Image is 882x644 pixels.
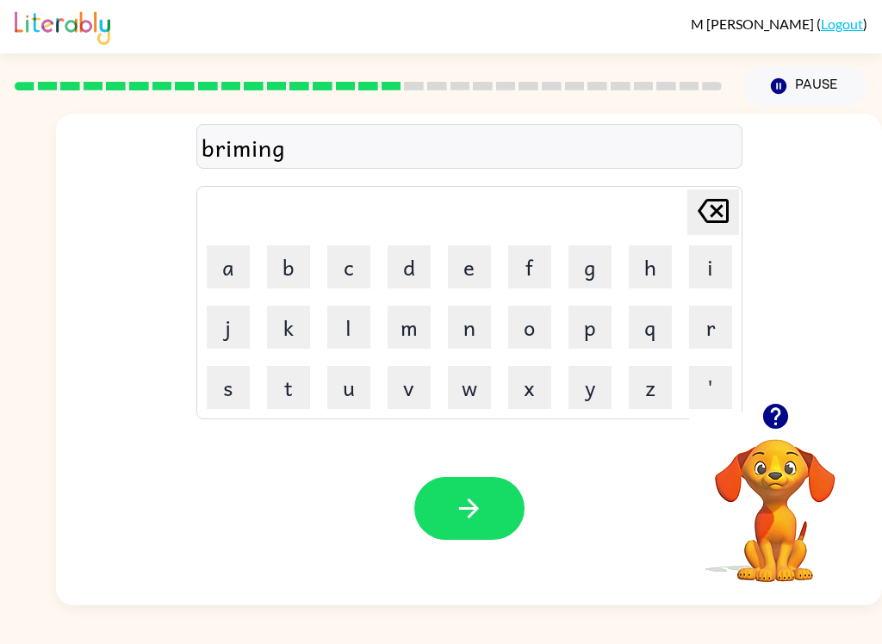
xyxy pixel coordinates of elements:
[448,366,491,409] button: w
[568,306,612,349] button: p
[327,245,370,288] button: c
[568,245,612,288] button: g
[388,306,431,349] button: m
[327,366,370,409] button: u
[689,245,732,288] button: i
[388,245,431,288] button: d
[689,412,861,585] video: Your browser must support playing .mp4 files to use Literably. Please try using another browser.
[821,15,863,32] a: Logout
[202,129,737,165] div: briming
[207,245,250,288] button: a
[448,245,491,288] button: e
[508,245,551,288] button: f
[568,366,612,409] button: y
[207,306,250,349] button: j
[629,366,672,409] button: z
[207,366,250,409] button: s
[448,306,491,349] button: n
[15,7,110,45] img: Literably
[267,366,310,409] button: t
[689,366,732,409] button: '
[267,306,310,349] button: k
[691,15,817,32] span: M [PERSON_NAME]
[508,366,551,409] button: x
[691,15,867,32] div: ( )
[742,66,867,106] button: Pause
[327,306,370,349] button: l
[629,245,672,288] button: h
[689,306,732,349] button: r
[508,306,551,349] button: o
[629,306,672,349] button: q
[388,366,431,409] button: v
[267,245,310,288] button: b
